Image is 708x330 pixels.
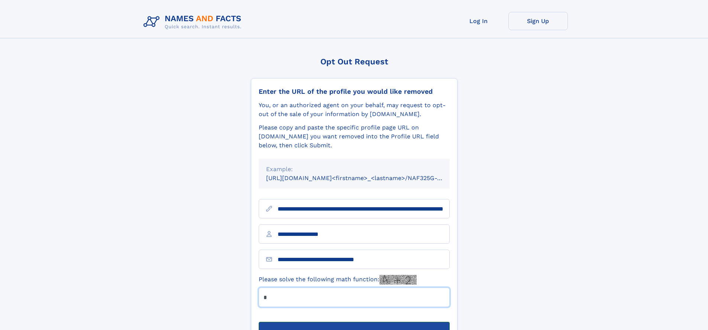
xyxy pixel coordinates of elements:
[266,174,464,182] small: [URL][DOMAIN_NAME]<firstname>_<lastname>/NAF325G-xxxxxxxx
[259,101,450,119] div: You, or an authorized agent on your behalf, may request to opt-out of the sale of your informatio...
[259,275,417,285] label: Please solve the following math function:
[266,165,442,174] div: Example:
[259,123,450,150] div: Please copy and paste the specific profile page URL on [DOMAIN_NAME] you want removed into the Pr...
[140,12,248,32] img: Logo Names and Facts
[508,12,568,30] a: Sign Up
[449,12,508,30] a: Log In
[251,57,458,66] div: Opt Out Request
[259,87,450,96] div: Enter the URL of the profile you would like removed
